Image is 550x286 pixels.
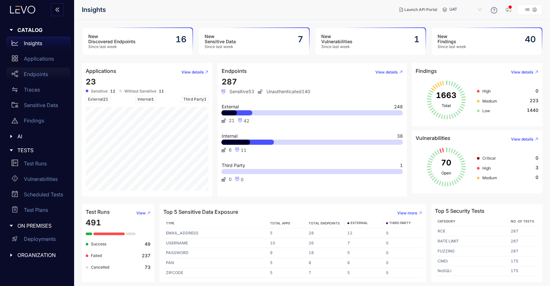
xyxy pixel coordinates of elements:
td: 0 [383,258,422,268]
a: Test Plans [6,203,70,219]
span: AI [17,133,65,139]
span: UAT [449,5,483,15]
span: Insights [82,6,106,14]
span: Critical [482,156,495,161]
span: Internal [221,134,237,138]
span: Since last week [321,44,352,49]
p: Test Plans [24,207,48,213]
span: TOTAL ENDPOINTS [309,221,340,225]
p: Sensitive Data [24,102,58,108]
p: Findings [24,118,44,123]
td: 175 [508,266,538,276]
span: 1 [204,97,206,102]
span: Since last week [438,44,466,49]
span: Unauthenticated 140 [258,89,310,94]
span: Medium [482,99,497,104]
p: Insights [24,40,42,46]
span: warning [12,117,18,124]
span: 42 [243,118,249,123]
span: 0 [536,88,538,94]
td: CMDi [435,256,508,266]
h2: 40 [525,35,536,44]
span: Without Sensitive [124,89,156,94]
span: swap [12,86,18,93]
p: Vulnerabilities [24,176,58,182]
span: 223 [530,98,538,103]
span: 23 [86,77,96,86]
p: Test Runs [24,161,47,166]
button: View details [506,134,538,144]
span: View more [397,211,417,215]
td: RCE [435,226,508,236]
td: 9 [267,248,306,258]
span: 0 [240,177,243,182]
td: 5 [267,258,306,268]
h3: New Discovered Endpoints [88,34,136,44]
button: Launch API Portal [394,5,442,15]
a: Traces [6,83,70,99]
td: USERNAME [163,238,267,248]
b: 237 [142,253,150,258]
span: Third Party [181,96,208,103]
span: caret-right [9,28,14,32]
span: 38 [397,134,403,138]
span: Low [482,108,490,113]
td: 0 [383,248,422,258]
td: 175 [508,256,538,266]
h3: New Sensitive Data [205,34,236,44]
div: AI [4,130,70,143]
span: Since last week [88,44,136,49]
span: Success [91,242,106,246]
p: IIB [525,7,530,12]
span: View details [181,70,204,74]
button: View more [392,208,422,218]
div: ORGANIZATION [4,248,70,262]
td: 0 [383,268,422,278]
td: 287 [508,226,538,236]
h4: Applications [86,68,116,74]
span: Medium [482,175,497,180]
td: 5 [345,268,383,278]
span: No. of Tests [510,219,534,223]
span: TESTS [17,147,65,153]
td: 18 [306,248,345,258]
td: 5 [345,248,383,258]
b: 49 [145,242,150,247]
span: 248 [394,104,403,109]
td: 5 [267,228,306,238]
span: caret-right [9,148,14,153]
span: caret-right [9,253,14,257]
td: 287 [508,246,538,256]
td: FUZZING [435,246,508,256]
span: Third Party [221,163,245,168]
a: Applications [6,52,70,68]
td: 7 [345,238,383,248]
span: View [136,211,146,215]
h4: Findings [416,68,437,74]
td: 8 [306,258,345,268]
span: CATALOG [17,27,65,33]
span: EXTERNAL [351,221,368,225]
span: 21 [103,97,108,102]
h2: 7 [298,35,303,44]
span: 11 [240,147,246,153]
td: 5 [267,268,306,278]
span: External [86,96,111,103]
button: double-left [51,3,64,16]
h4: Top 5 Security Tests [435,208,485,214]
td: ZIPCODE [163,268,267,278]
h3: New Vulnerabilities [321,34,352,44]
td: 0 [383,228,422,238]
span: Since last week [205,44,236,49]
span: Category [438,219,455,223]
td: 0 [383,238,422,248]
span: 491 [86,218,101,227]
p: Traces [24,87,40,93]
span: 21 [228,118,234,123]
b: 12 [110,89,115,94]
td: 26 [306,238,345,248]
span: 0 [536,175,538,180]
span: THIRD PARTY [389,221,411,225]
a: Scheduled Tests [6,188,70,203]
span: Cancelled [91,265,109,270]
